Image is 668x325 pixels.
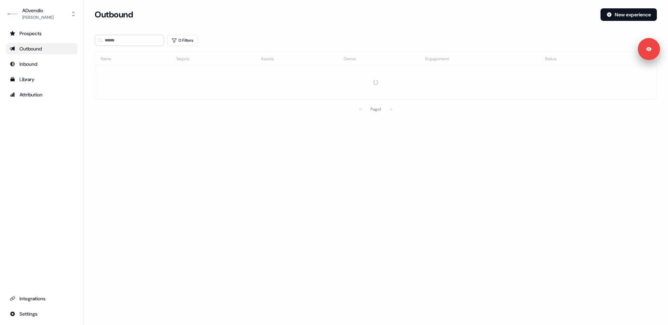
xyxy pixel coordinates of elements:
[22,7,54,14] div: ADvendio
[6,308,78,319] a: Go to integrations
[95,9,133,20] h3: Outbound
[10,295,73,302] div: Integrations
[10,76,73,83] div: Library
[167,35,198,46] button: 0 Filters
[6,43,78,54] a: Go to outbound experience
[10,45,73,52] div: Outbound
[6,28,78,39] a: Go to prospects
[6,58,78,70] a: Go to Inbound
[601,8,657,21] button: New experience
[10,310,73,317] div: Settings
[6,74,78,85] a: Go to templates
[6,6,78,22] button: ADvendio[PERSON_NAME]
[10,61,73,68] div: Inbound
[6,293,78,304] a: Go to integrations
[22,14,54,21] div: [PERSON_NAME]
[10,30,73,37] div: Prospects
[6,89,78,100] a: Go to attribution
[10,91,73,98] div: Attribution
